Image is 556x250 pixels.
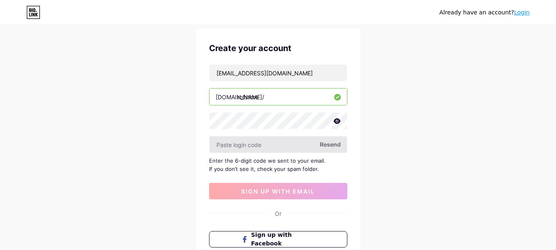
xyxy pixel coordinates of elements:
span: Resend [320,140,341,149]
div: Or [275,209,281,218]
span: Sign up with Facebook [251,231,315,248]
a: Login [514,9,530,16]
input: Email [209,65,347,81]
div: Create your account [209,42,347,54]
input: Paste login code [209,136,347,153]
span: sign up with email [241,188,315,195]
div: Already have an account? [440,8,530,17]
button: sign up with email [209,183,347,199]
div: [DOMAIN_NAME]/ [216,93,264,101]
div: Enter the 6-digit code we sent to your email. If you don’t see it, check your spam folder. [209,157,347,173]
input: username [209,89,347,105]
button: Sign up with Facebook [209,231,347,248]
